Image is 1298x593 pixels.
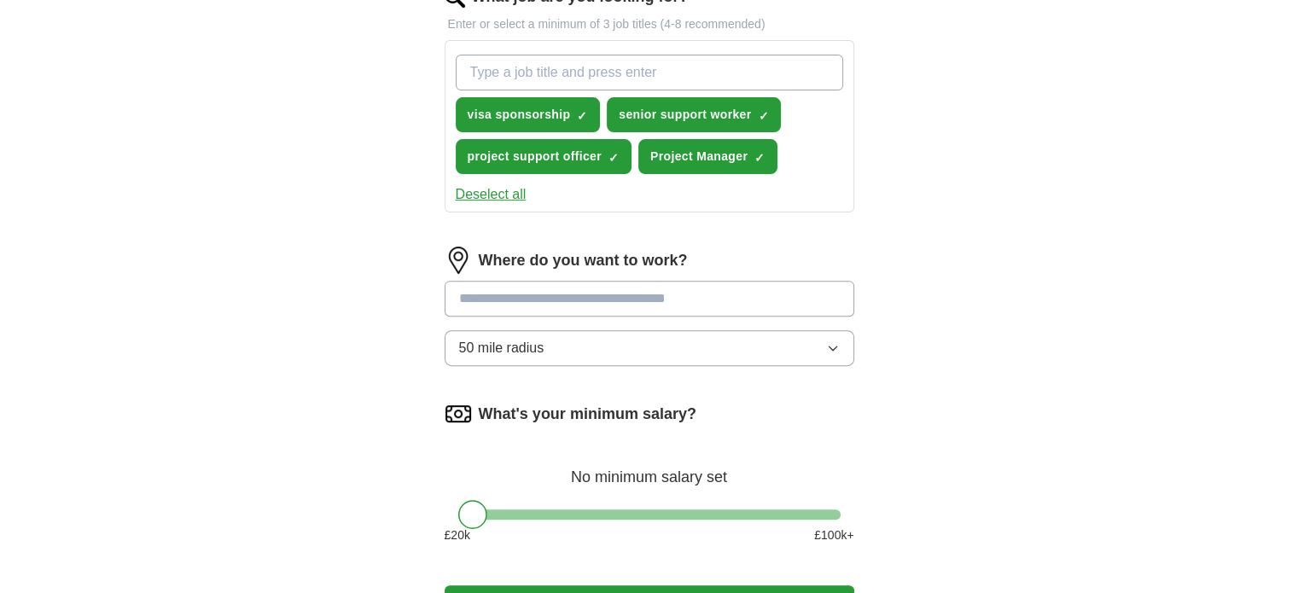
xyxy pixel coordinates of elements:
[445,15,854,33] p: Enter or select a minimum of 3 job titles (4-8 recommended)
[650,148,748,166] span: Project Manager
[814,526,853,544] span: £ 100 k+
[468,148,602,166] span: project support officer
[608,151,619,165] span: ✓
[468,106,571,124] span: visa sponsorship
[479,403,696,426] label: What's your minimum salary?
[456,97,601,132] button: visa sponsorship✓
[445,448,854,489] div: No minimum salary set
[456,139,632,174] button: project support officer✓
[754,151,765,165] span: ✓
[456,184,527,205] button: Deselect all
[445,400,472,427] img: salary.png
[619,106,751,124] span: senior support worker
[445,330,854,366] button: 50 mile radius
[758,109,768,123] span: ✓
[459,338,544,358] span: 50 mile radius
[445,247,472,274] img: location.png
[479,249,688,272] label: Where do you want to work?
[577,109,587,123] span: ✓
[607,97,781,132] button: senior support worker✓
[445,526,470,544] span: £ 20 k
[638,139,777,174] button: Project Manager✓
[456,55,843,90] input: Type a job title and press enter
